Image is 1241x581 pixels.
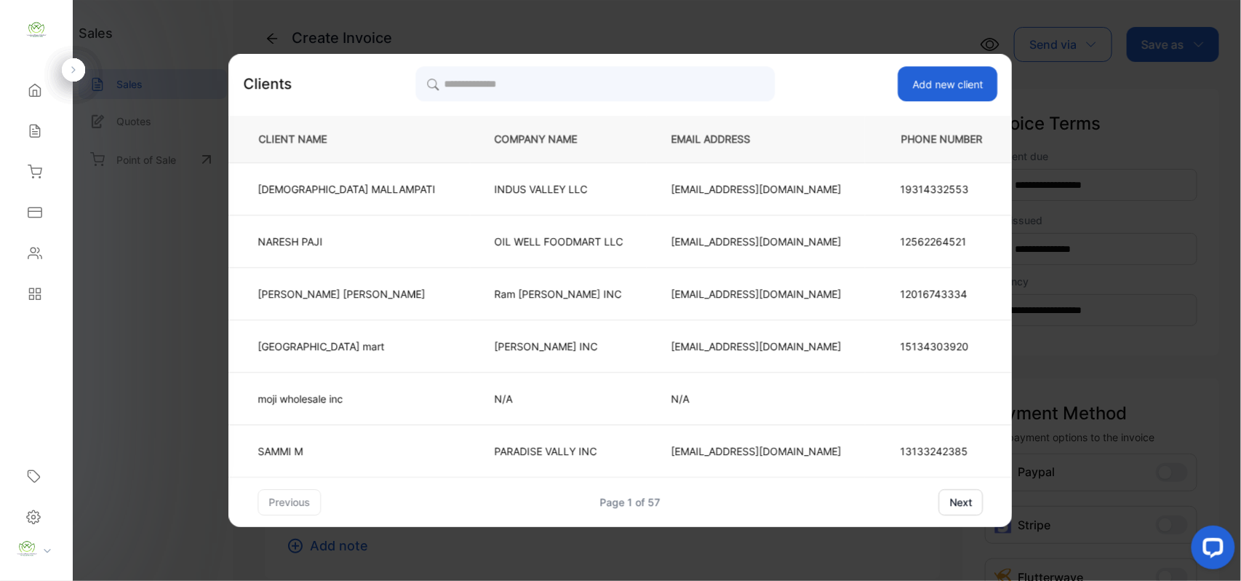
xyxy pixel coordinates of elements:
[898,66,998,101] button: Add new client
[253,132,447,147] p: CLIENT NAME
[495,234,623,249] p: OIL WELL FOODMART LLC
[671,132,842,147] p: EMAIL ADDRESS
[258,234,436,249] p: NARESH PAJI
[901,286,983,301] p: 12016743334
[258,489,322,515] button: previous
[495,391,623,406] p: N/A
[258,443,436,459] p: SAMMI M
[901,181,983,197] p: 19314332553
[901,339,983,354] p: 15134303920
[890,132,989,147] p: PHONE NUMBER
[1180,520,1241,581] iframe: LiveChat chat widget
[495,132,623,147] p: COMPANY NAME
[244,73,292,95] p: Clients
[671,391,842,406] p: N/A
[495,443,623,459] p: PARADISE VALLY INC
[901,443,983,459] p: 13133242385
[25,19,47,41] img: logo
[258,391,436,406] p: moji wholesale inc
[258,339,436,354] p: [GEOGRAPHIC_DATA] mart
[671,339,842,354] p: [EMAIL_ADDRESS][DOMAIN_NAME]
[258,181,436,197] p: [DEMOGRAPHIC_DATA] MALLAMPATI
[495,286,623,301] p: Ram [PERSON_NAME] INC
[258,286,436,301] p: [PERSON_NAME] [PERSON_NAME]
[600,494,661,510] div: Page 1 of 57
[939,489,983,515] button: next
[16,538,38,560] img: profile
[671,286,842,301] p: [EMAIL_ADDRESS][DOMAIN_NAME]
[901,234,983,249] p: 12562264521
[671,234,842,249] p: [EMAIL_ADDRESS][DOMAIN_NAME]
[671,443,842,459] p: [EMAIL_ADDRESS][DOMAIN_NAME]
[495,181,623,197] p: INDUS VALLEY LLC
[671,181,842,197] p: [EMAIL_ADDRESS][DOMAIN_NAME]
[495,339,623,354] p: [PERSON_NAME] INC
